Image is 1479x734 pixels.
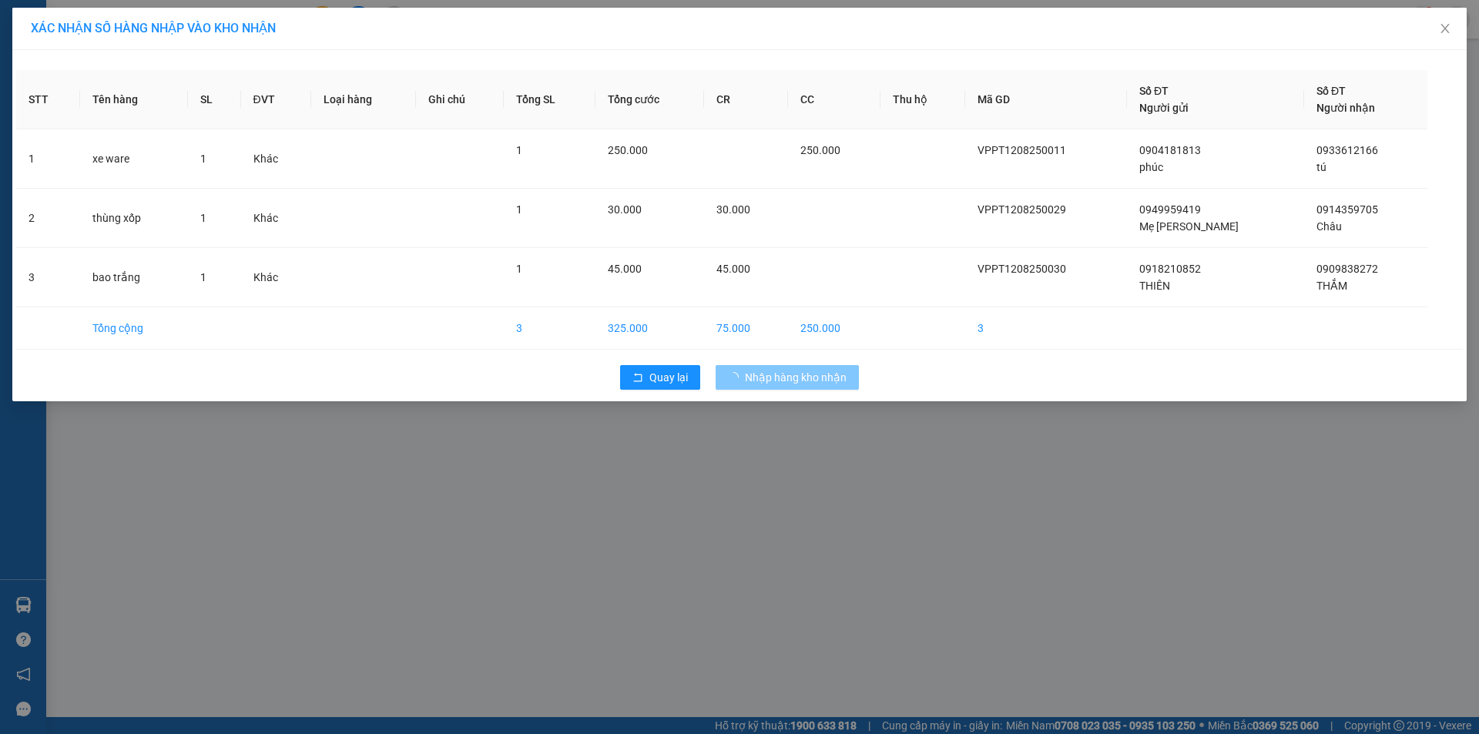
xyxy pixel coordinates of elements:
[1316,161,1326,173] span: tú
[1139,263,1201,275] span: 0918210852
[704,307,788,350] td: 75.000
[965,307,1127,350] td: 3
[80,129,188,189] td: xe ware
[241,70,311,129] th: ĐVT
[516,203,522,216] span: 1
[1139,161,1163,173] span: phúc
[800,144,840,156] span: 250.000
[716,203,750,216] span: 30.000
[80,307,188,350] td: Tổng cộng
[241,248,311,307] td: Khác
[745,369,847,386] span: Nhập hàng kho nhận
[1139,220,1239,233] span: Mẹ [PERSON_NAME]
[200,152,206,165] span: 1
[188,70,241,129] th: SL
[516,144,522,156] span: 1
[965,70,1127,129] th: Mã GD
[704,70,788,129] th: CR
[608,144,648,156] span: 250.000
[880,70,965,129] th: Thu hộ
[16,248,80,307] td: 3
[1139,280,1170,292] span: THIÊN
[16,189,80,248] td: 2
[1316,85,1346,97] span: Số ĐT
[80,70,188,129] th: Tên hàng
[504,70,595,129] th: Tổng SL
[31,21,276,35] span: XÁC NHẬN SỐ HÀNG NHẬP VÀO KHO NHẬN
[516,263,522,275] span: 1
[978,263,1066,275] span: VPPT1208250030
[80,248,188,307] td: bao trắng
[608,203,642,216] span: 30.000
[16,129,80,189] td: 1
[978,203,1066,216] span: VPPT1208250029
[608,263,642,275] span: 45.000
[504,307,595,350] td: 3
[1316,263,1378,275] span: 0909838272
[716,365,859,390] button: Nhập hàng kho nhận
[200,271,206,283] span: 1
[416,70,504,129] th: Ghi chú
[1139,85,1169,97] span: Số ĐT
[1316,144,1378,156] span: 0933612166
[716,263,750,275] span: 45.000
[1439,22,1451,35] span: close
[788,307,880,350] td: 250.000
[1139,203,1201,216] span: 0949959419
[595,70,704,129] th: Tổng cước
[16,70,80,129] th: STT
[311,70,416,129] th: Loại hàng
[241,129,311,189] td: Khác
[200,212,206,224] span: 1
[620,365,700,390] button: rollbackQuay lại
[788,70,880,129] th: CC
[1424,8,1467,51] button: Close
[595,307,704,350] td: 325.000
[1316,280,1347,292] span: THẮM
[1316,220,1342,233] span: Châu
[728,372,745,383] span: loading
[1316,203,1378,216] span: 0914359705
[978,144,1066,156] span: VPPT1208250011
[649,369,688,386] span: Quay lại
[1139,102,1189,114] span: Người gửi
[80,189,188,248] td: thùng xốp
[1139,144,1201,156] span: 0904181813
[241,189,311,248] td: Khác
[1316,102,1375,114] span: Người nhận
[632,372,643,384] span: rollback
